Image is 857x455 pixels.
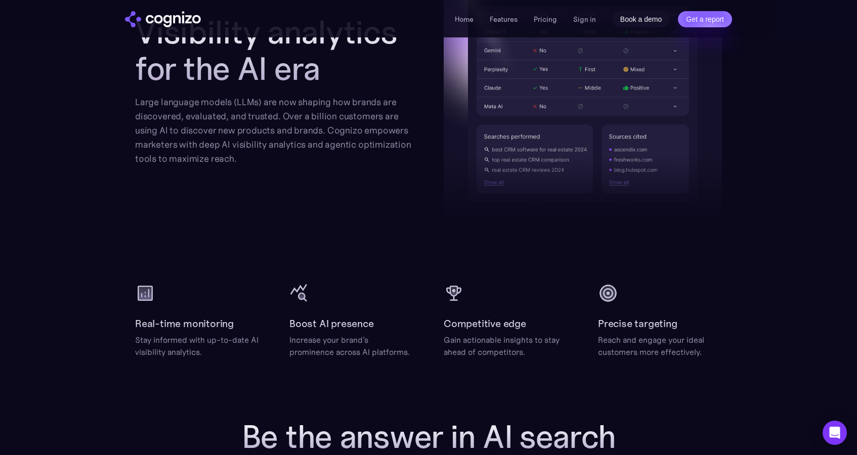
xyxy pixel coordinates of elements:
a: Get a report [678,11,732,27]
div: Open Intercom Messenger [823,421,847,445]
h2: Be the answer in AI search [226,419,631,455]
img: cognizo logo [125,11,201,27]
div: Stay informed with up-to-date AI visibility analytics. [135,334,259,358]
div: Reach and engage your ideal customers more effectively. [598,334,722,358]
img: analytics icon [135,283,155,303]
a: Sign in [573,13,596,25]
div: Gain actionable insights to stay ahead of competitors. [444,334,568,358]
a: Book a demo [612,11,670,27]
a: home [125,11,201,27]
img: query stats icon [289,283,310,303]
h2: Competitive edge [444,315,526,332]
div: Large language models (LLMs) are now shaping how brands are discovered, evaluated, and trusted. O... [135,95,413,166]
img: target icon [598,283,618,303]
a: Features [490,15,518,24]
h2: Visibility analytics for the AI era [135,14,413,87]
div: Increase your brand's prominence across AI platforms. [289,334,413,358]
h2: Real-time monitoring [135,315,234,332]
a: Home [455,15,474,24]
img: cup icon [444,283,464,303]
h2: Boost AI presence [289,315,374,332]
h2: Precise targeting [598,315,677,332]
a: Pricing [534,15,557,24]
